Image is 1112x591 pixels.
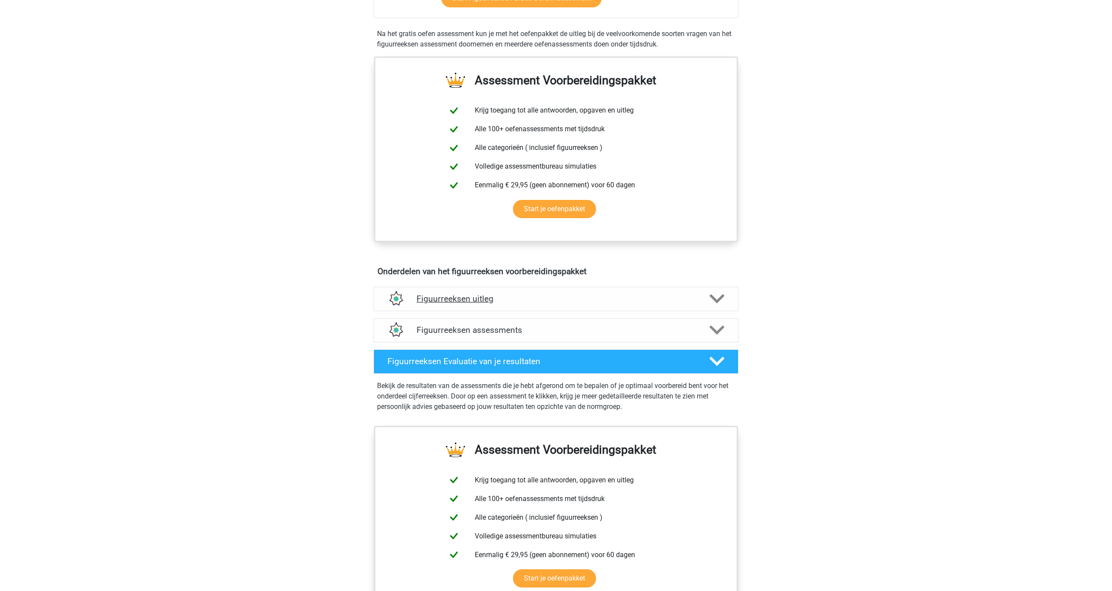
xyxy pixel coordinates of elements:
[384,319,407,341] img: figuurreeksen assessments
[387,356,695,366] h4: Figuurreeksen Evaluatie van je resultaten
[417,325,695,335] h4: Figuurreeksen assessments
[513,569,596,588] a: Start je oefenpakket
[384,288,407,310] img: figuurreeksen uitleg
[377,266,735,276] h4: Onderdelen van het figuurreeksen voorbereidingspakket
[513,200,596,218] a: Start je oefenpakket
[417,294,695,304] h4: Figuurreeksen uitleg
[370,349,742,374] a: Figuurreeksen Evaluatie van je resultaten
[374,29,738,50] div: Na het gratis oefen assessment kun je met het oefenpakket de uitleg bij de veelvoorkomende soorte...
[377,381,735,412] p: Bekijk de resultaten van de assessments die je hebt afgerond om te bepalen of je optimaal voorber...
[370,318,742,342] a: assessments Figuurreeksen assessments
[370,287,742,311] a: uitleg Figuurreeksen uitleg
